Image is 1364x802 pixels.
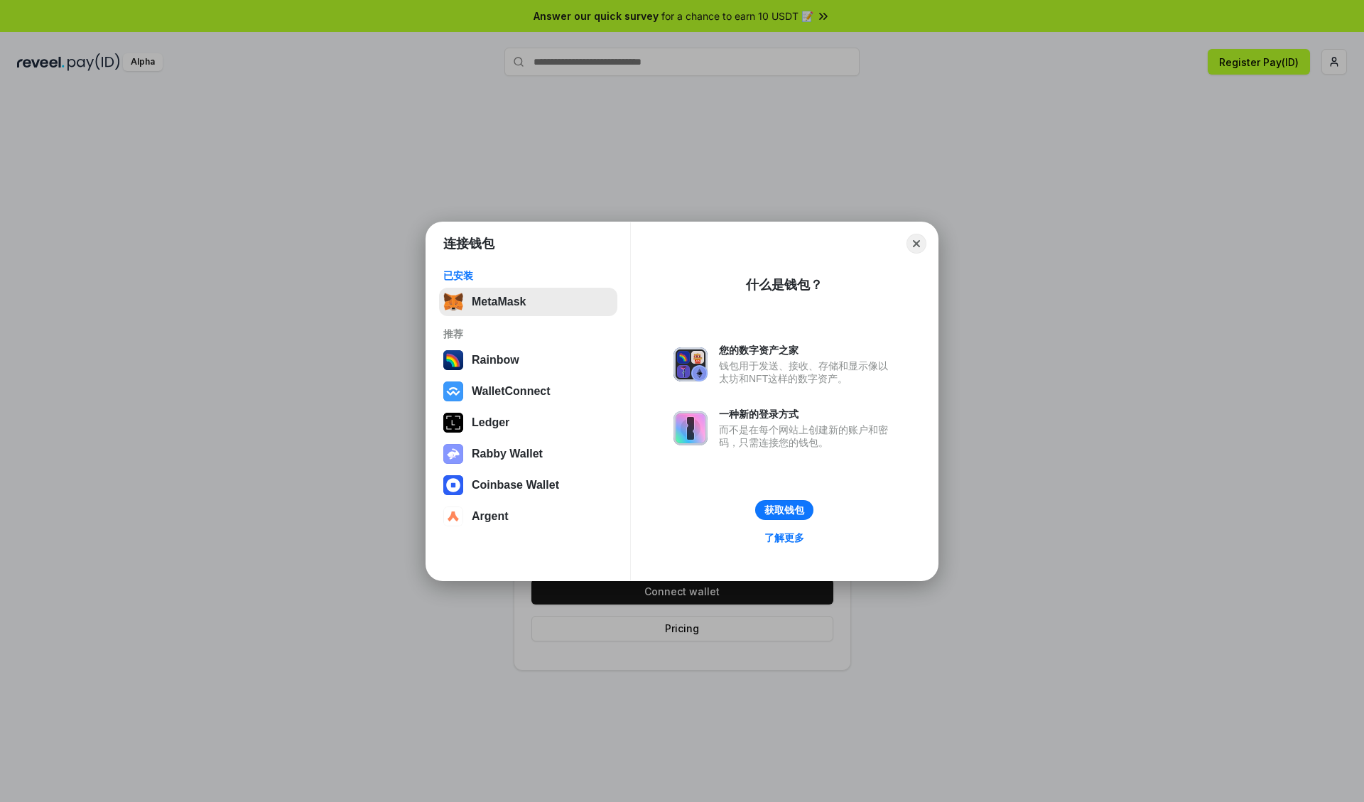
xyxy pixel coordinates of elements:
[443,506,463,526] img: svg+xml,%3Csvg%20width%3D%2228%22%20height%3D%2228%22%20viewBox%3D%220%200%2028%2028%22%20fill%3D...
[472,385,551,398] div: WalletConnect
[443,327,613,340] div: 推荐
[443,444,463,464] img: svg+xml,%3Csvg%20xmlns%3D%22http%3A%2F%2Fwww.w3.org%2F2000%2Fsvg%22%20fill%3D%22none%22%20viewBox...
[472,510,509,523] div: Argent
[472,416,509,429] div: Ledger
[719,423,895,449] div: 而不是在每个网站上创建新的账户和密码，只需连接您的钱包。
[764,504,804,516] div: 获取钱包
[719,408,895,421] div: 一种新的登录方式
[673,347,708,381] img: svg+xml,%3Csvg%20xmlns%3D%22http%3A%2F%2Fwww.w3.org%2F2000%2Fsvg%22%20fill%3D%22none%22%20viewBox...
[472,354,519,367] div: Rainbow
[719,359,895,385] div: 钱包用于发送、接收、存储和显示像以太坊和NFT这样的数字资产。
[755,500,813,520] button: 获取钱包
[443,269,613,282] div: 已安装
[439,471,617,499] button: Coinbase Wallet
[439,377,617,406] button: WalletConnect
[673,411,708,445] img: svg+xml,%3Csvg%20xmlns%3D%22http%3A%2F%2Fwww.w3.org%2F2000%2Fsvg%22%20fill%3D%22none%22%20viewBox...
[439,502,617,531] button: Argent
[443,292,463,312] img: svg+xml,%3Csvg%20fill%3D%22none%22%20height%3D%2233%22%20viewBox%3D%220%200%2035%2033%22%20width%...
[439,346,617,374] button: Rainbow
[439,408,617,437] button: Ledger
[764,531,804,544] div: 了解更多
[443,381,463,401] img: svg+xml,%3Csvg%20width%3D%2228%22%20height%3D%2228%22%20viewBox%3D%220%200%2028%2028%22%20fill%3D...
[443,235,494,252] h1: 连接钱包
[472,296,526,308] div: MetaMask
[439,440,617,468] button: Rabby Wallet
[746,276,823,293] div: 什么是钱包？
[756,529,813,547] a: 了解更多
[719,344,895,357] div: 您的数字资产之家
[439,288,617,316] button: MetaMask
[906,234,926,254] button: Close
[472,448,543,460] div: Rabby Wallet
[443,350,463,370] img: svg+xml,%3Csvg%20width%3D%22120%22%20height%3D%22120%22%20viewBox%3D%220%200%20120%20120%22%20fil...
[443,475,463,495] img: svg+xml,%3Csvg%20width%3D%2228%22%20height%3D%2228%22%20viewBox%3D%220%200%2028%2028%22%20fill%3D...
[443,413,463,433] img: svg+xml,%3Csvg%20xmlns%3D%22http%3A%2F%2Fwww.w3.org%2F2000%2Fsvg%22%20width%3D%2228%22%20height%3...
[472,479,559,492] div: Coinbase Wallet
